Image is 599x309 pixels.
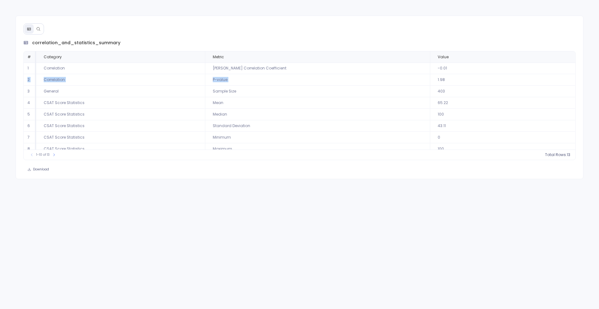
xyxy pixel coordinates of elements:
td: 100 [430,143,575,155]
td: 1.98 [430,74,575,86]
span: Total Rows: [545,152,567,157]
td: 403 [430,86,575,97]
span: Download [33,167,49,172]
span: Metric [213,55,224,59]
td: Median [205,109,430,120]
td: Mean [205,97,430,109]
td: Maximum [205,143,430,155]
td: 8 [24,143,36,155]
td: 1 [24,63,36,74]
span: 1-10 of 13 [36,152,50,157]
span: correlation_and_statistics_summary [32,40,120,46]
td: -0.01 [430,63,575,74]
td: CSAT Score Statistics [36,109,205,120]
td: 0 [430,132,575,143]
button: Download [23,165,53,174]
td: Correlation [36,63,205,74]
td: 4 [24,97,36,109]
td: 3 [24,86,36,97]
td: 43.11 [430,120,575,132]
td: CSAT Score Statistics [36,120,205,132]
td: 100 [430,109,575,120]
td: 5 [24,109,36,120]
td: 7 [24,132,36,143]
span: # [27,54,31,59]
td: 6 [24,120,36,132]
td: Standard Deviation [205,120,430,132]
td: CSAT Score Statistics [36,97,205,109]
td: P-value [205,74,430,86]
td: CSAT Score Statistics [36,132,205,143]
td: CSAT Score Statistics [36,143,205,155]
td: Correlation [36,74,205,86]
span: 13 [567,152,570,157]
td: General [36,86,205,97]
td: Sample Size [205,86,430,97]
td: 2 [24,74,36,86]
span: Value [438,55,449,59]
td: Minimum [205,132,430,143]
td: [PERSON_NAME] Correlation Coefficient [205,63,430,74]
span: Category [44,55,62,59]
td: 65.22 [430,97,575,109]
